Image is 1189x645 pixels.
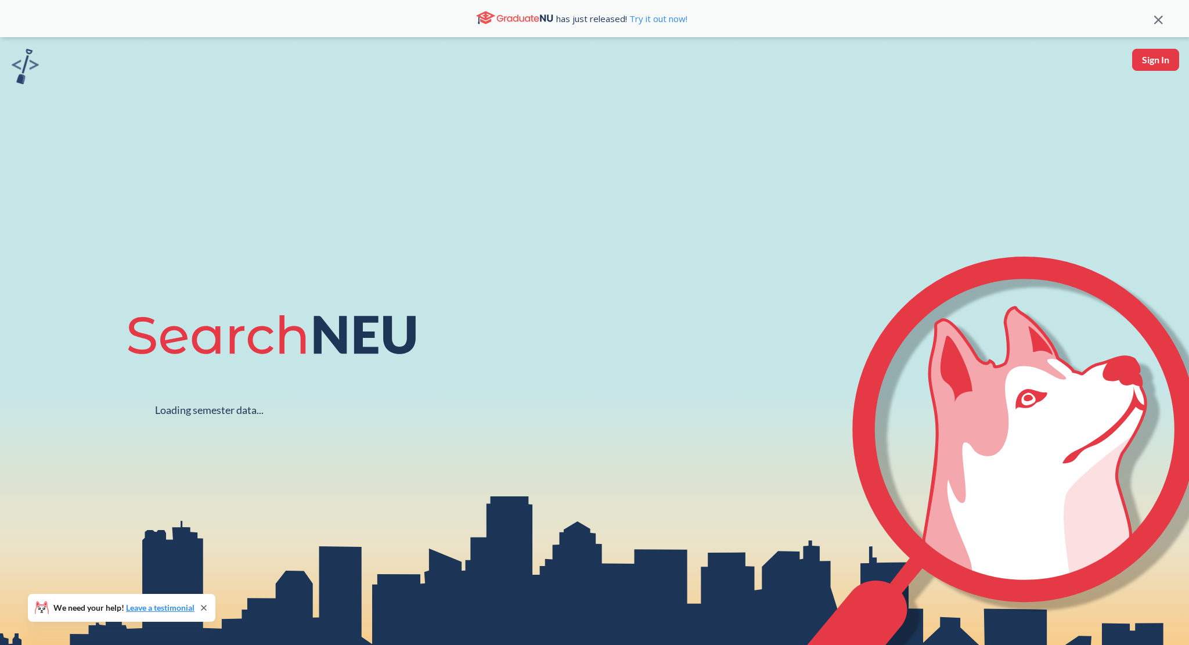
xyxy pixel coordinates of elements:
div: Loading semester data... [155,403,264,417]
span: We need your help! [53,604,194,612]
span: has just released! [556,12,687,25]
a: Leave a testimonial [126,603,194,612]
a: sandbox logo [12,49,39,88]
a: Try it out now! [627,13,687,24]
img: sandbox logo [12,49,39,84]
button: Sign In [1132,49,1179,71]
